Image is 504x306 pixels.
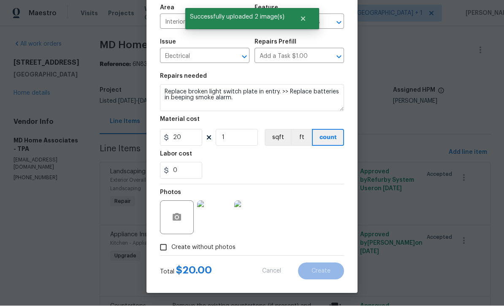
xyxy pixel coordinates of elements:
h5: Material cost [160,117,200,123]
h5: Repairs needed [160,74,207,79]
span: Create without photos [171,243,236,252]
button: ft [291,129,312,146]
h5: Area [160,5,174,11]
button: Open [238,51,250,63]
button: Open [333,51,345,63]
h5: Feature [255,5,278,11]
h5: Labor cost [160,151,192,157]
button: Open [333,17,345,29]
button: Create [298,263,344,280]
button: sqft [265,129,291,146]
button: count [312,129,344,146]
span: Cancel [262,268,281,275]
h5: Photos [160,190,181,196]
div: Total [160,266,212,276]
button: Cancel [249,263,295,280]
textarea: Replace broken light switch plate in entry. >> Replace batteries in beeping smoke alarm. [160,85,344,112]
button: Close [289,11,317,27]
span: Create [312,268,331,275]
span: $ 20.00 [176,265,212,276]
h5: Issue [160,39,176,45]
h5: Repairs Prefill [255,39,296,45]
span: Successfully uploaded 2 image(s) [185,8,289,26]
